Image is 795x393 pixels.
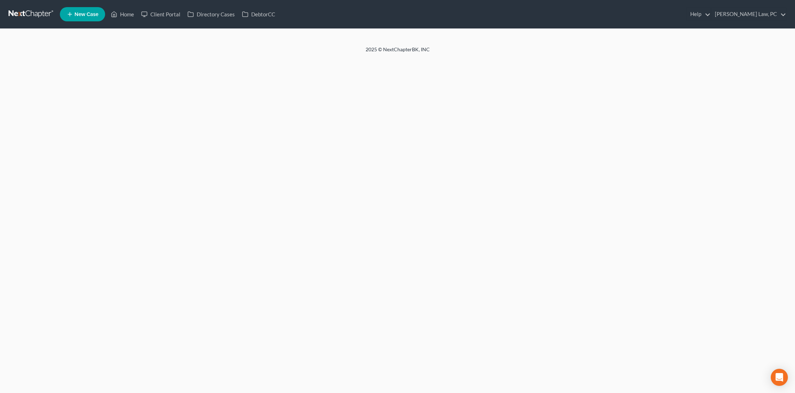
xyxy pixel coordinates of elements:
div: 2025 © NextChapterBK, INC [195,46,601,59]
a: Home [107,8,138,21]
a: Client Portal [138,8,184,21]
a: Help [687,8,711,21]
a: DebtorCC [238,8,279,21]
a: [PERSON_NAME] Law, PC [711,8,786,21]
a: Directory Cases [184,8,238,21]
new-legal-case-button: New Case [60,7,105,21]
div: Open Intercom Messenger [771,369,788,386]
